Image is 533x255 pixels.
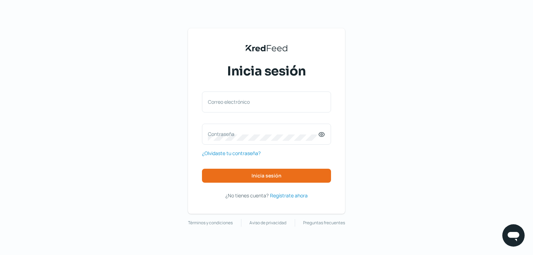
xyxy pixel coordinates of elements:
[202,169,331,183] button: Inicia sesión
[188,219,233,227] a: Términos y condiciones
[506,228,520,242] img: chatIcon
[225,192,269,199] span: ¿No tienes cuenta?
[303,219,345,227] a: Preguntas frecuentes
[227,63,306,80] span: Inicia sesión
[249,219,286,227] a: Aviso de privacidad
[270,191,308,200] a: Regístrate ahora
[252,173,281,178] span: Inicia sesión
[208,131,318,137] label: Contraseña
[202,149,261,158] a: ¿Olvidaste tu contraseña?
[208,99,318,105] label: Correo electrónico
